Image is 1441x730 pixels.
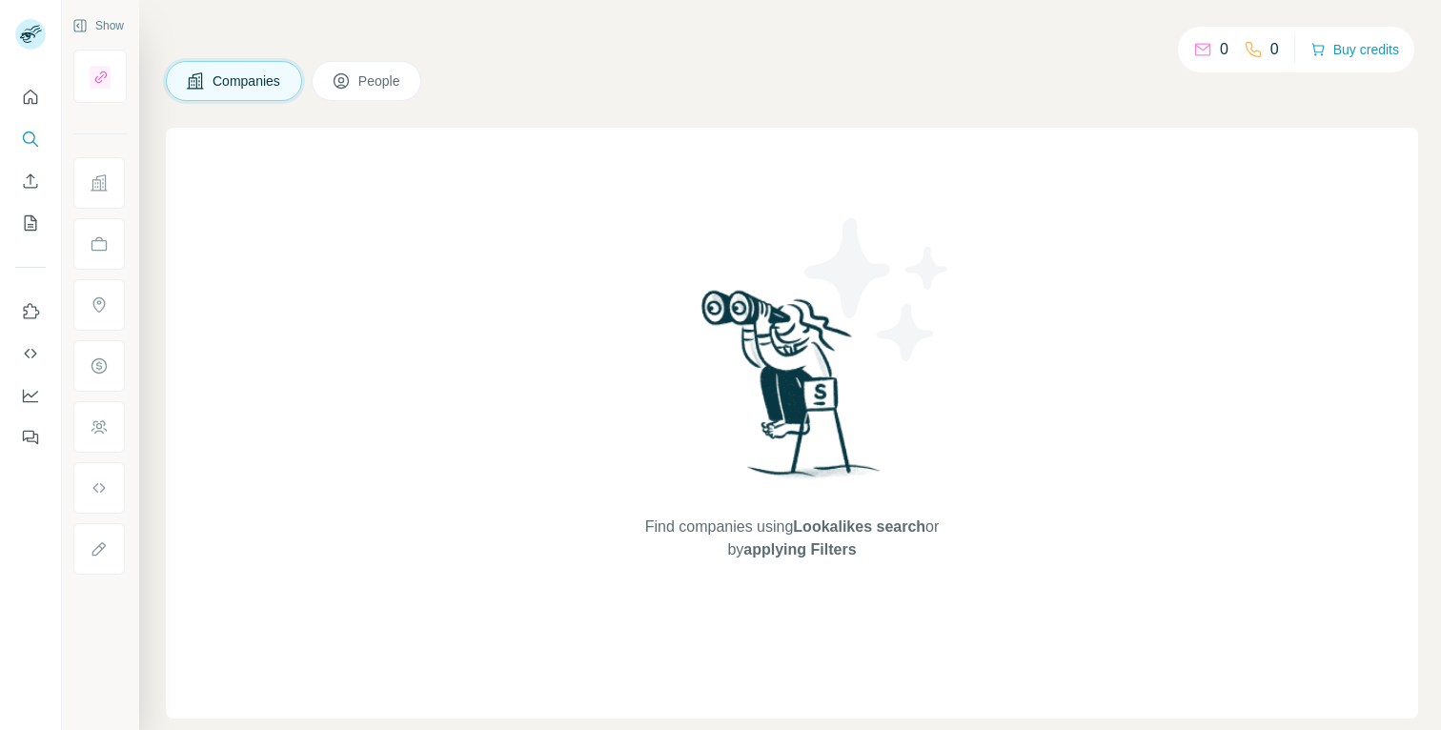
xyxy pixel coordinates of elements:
span: Lookalikes search [793,518,925,535]
span: People [358,71,402,91]
button: Quick start [15,80,46,114]
button: Use Surfe API [15,336,46,371]
button: Show [59,11,137,40]
span: Find companies using or by [639,516,944,561]
h4: Search [166,23,1418,50]
button: Dashboard [15,378,46,413]
span: applying Filters [743,541,856,558]
p: 0 [1270,38,1279,61]
button: My lists [15,206,46,240]
button: Buy credits [1310,36,1399,63]
button: Search [15,122,46,156]
button: Enrich CSV [15,164,46,198]
p: 0 [1220,38,1228,61]
img: Surfe Illustration - Stars [792,204,964,375]
img: Surfe Illustration - Woman searching with binoculars [693,285,891,497]
button: Feedback [15,420,46,455]
span: Companies [213,71,282,91]
button: Use Surfe on LinkedIn [15,294,46,329]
